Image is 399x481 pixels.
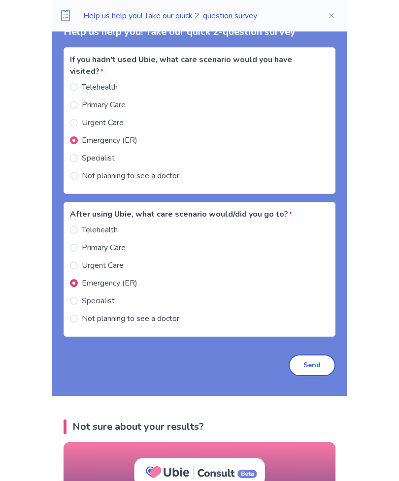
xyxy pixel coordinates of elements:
span: Primary Care [82,242,126,254]
span: Specialist [82,295,115,307]
span: Not planning to see a doctor [82,313,179,324]
label: If you hadn't used Ubie, what care scenario would you have visited? [70,54,323,77]
span: Emergency (ER) [82,134,137,146]
span: Emergency (ER) [82,277,137,289]
label: After using Ubie, what care scenario would/did you go to? [70,208,323,220]
p: Help us help you! Take our quick 2-question survey [83,10,312,22]
p: Not sure about your results? [72,419,204,434]
span: Telehealth [82,81,118,93]
span: Specialist [82,152,115,164]
span: Primary Care [82,99,126,111]
span: Urgent Care [82,117,124,128]
button: Send [289,354,335,376]
span: Not planning to see a doctor [82,170,179,182]
span: Urgent Care [82,259,124,271]
span: Telehealth [82,224,118,236]
p: Help us help you! Take our quick 2-question survey [64,25,335,39]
